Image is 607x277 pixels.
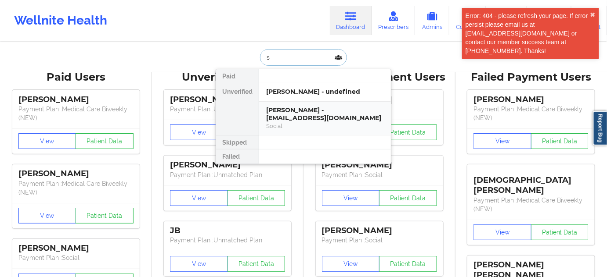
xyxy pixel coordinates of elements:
div: [PERSON_NAME] - undefined [266,88,384,96]
button: Patient Data [228,256,285,272]
div: Unverified [216,83,259,135]
div: [PERSON_NAME] [170,160,285,170]
div: [DEMOGRAPHIC_DATA][PERSON_NAME] [473,169,589,195]
button: Patient Data [531,224,589,240]
div: [PERSON_NAME] [322,226,437,236]
button: View [170,256,228,272]
a: Dashboard [330,6,372,35]
a: Admins [415,6,449,35]
button: View [473,133,531,149]
a: Report Bug [593,111,607,146]
button: Patient Data [76,133,134,149]
a: Coaches [449,6,486,35]
div: JB [170,226,285,236]
button: View [18,133,76,149]
p: Payment Plan : Social [322,236,437,245]
button: close [590,11,596,18]
p: Payment Plan : Medical Care Biweekly (NEW) [18,105,134,122]
div: Failed [216,149,259,163]
button: Patient Data [76,208,134,224]
button: View [170,190,228,206]
button: View [322,256,380,272]
button: View [473,224,531,240]
div: Failed Payment Users [462,71,601,84]
p: Payment Plan : Medical Care Biweekly (NEW) [18,179,134,197]
p: Payment Plan : Social [322,170,437,179]
button: View [170,124,228,140]
p: Payment Plan : Social [18,253,134,262]
div: Error: 404 - please refresh your page. If error persist please email us at [EMAIL_ADDRESS][DOMAIN... [466,11,590,55]
button: Patient Data [379,190,437,206]
button: View [18,208,76,224]
button: Patient Data [379,124,437,140]
div: Paid [216,69,259,83]
div: [PERSON_NAME] [18,243,134,253]
button: Patient Data [531,133,589,149]
div: Skipped [216,135,259,149]
p: Payment Plan : Unmatched Plan [170,105,285,114]
div: [PERSON_NAME] [18,95,134,105]
p: Payment Plan : Medical Care Biweekly (NEW) [473,105,589,122]
div: Social [266,122,384,130]
p: Payment Plan : Unmatched Plan [170,236,285,245]
div: [PERSON_NAME] [18,169,134,179]
button: Patient Data [228,190,285,206]
div: [PERSON_NAME] [473,95,589,105]
button: View [322,190,380,206]
div: [PERSON_NAME] [322,160,437,170]
div: [PERSON_NAME] - [EMAIL_ADDRESS][DOMAIN_NAME] [266,106,384,122]
p: Payment Plan : Medical Care Biweekly (NEW) [473,196,589,213]
p: Payment Plan : Unmatched Plan [170,170,285,179]
div: [PERSON_NAME] [170,95,285,105]
a: Prescribers [372,6,416,35]
button: Patient Data [379,256,437,272]
div: Unverified Users [158,71,298,84]
div: Paid Users [6,71,146,84]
